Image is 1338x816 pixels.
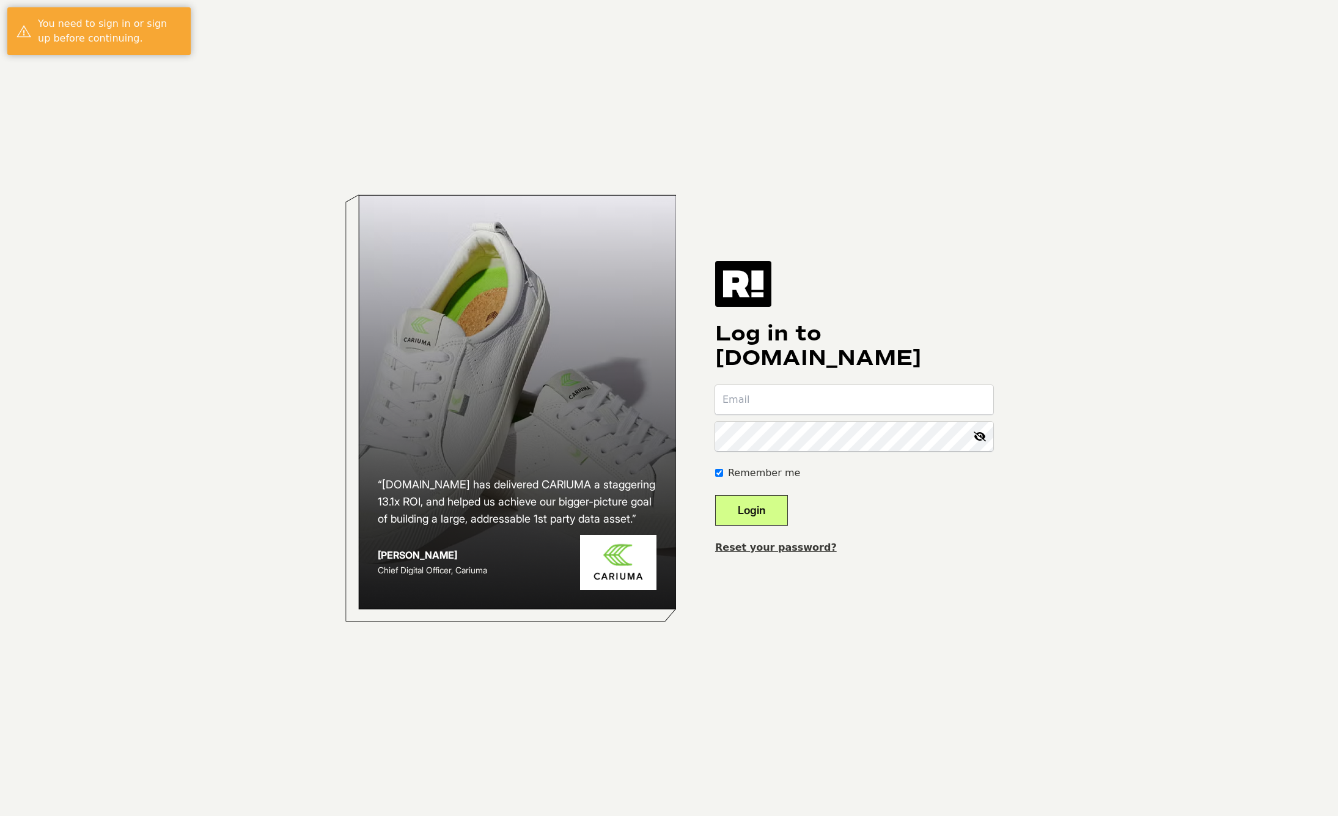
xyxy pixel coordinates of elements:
strong: [PERSON_NAME] [378,549,457,561]
span: Chief Digital Officer, Cariuma [378,565,487,575]
div: You need to sign in or sign up before continuing. [38,17,182,46]
button: Login [715,495,788,526]
h2: “[DOMAIN_NAME] has delivered CARIUMA a staggering 13.1x ROI, and helped us achieve our bigger-pic... [378,476,656,527]
img: Retention.com [715,261,771,306]
input: Email [715,385,993,414]
label: Remember me [728,466,800,480]
h1: Log in to [DOMAIN_NAME] [715,322,993,370]
img: Cariuma [580,535,656,590]
a: Reset your password? [715,542,837,553]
